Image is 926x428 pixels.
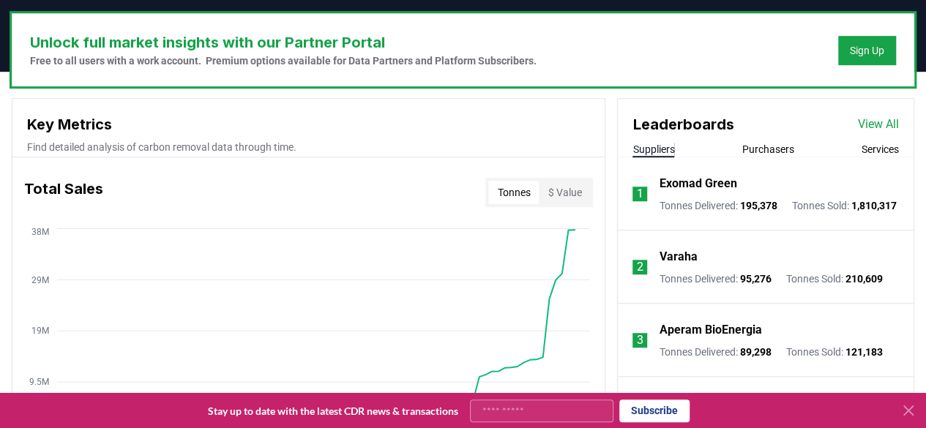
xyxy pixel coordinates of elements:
[659,248,697,266] a: Varaha
[739,273,771,285] span: 95,276
[30,31,537,53] h3: Unlock full market insights with our Partner Portal
[845,346,882,358] span: 121,183
[791,198,896,213] p: Tonnes Sold :
[739,200,777,211] span: 195,378
[488,181,539,204] button: Tonnes
[858,116,899,133] a: View All
[739,346,771,358] span: 89,298
[30,53,537,68] p: Free to all users with a work account. Premium options available for Data Partners and Platform S...
[659,175,736,192] a: Exomad Green
[27,140,590,154] p: Find detailed analysis of carbon removal data through time.
[850,43,884,58] a: Sign Up
[31,326,49,336] tspan: 19M
[632,113,733,135] h3: Leaderboards
[632,142,674,157] button: Suppliers
[659,345,771,359] p: Tonnes Delivered :
[785,345,882,359] p: Tonnes Sold :
[24,178,103,207] h3: Total Sales
[29,377,49,387] tspan: 9.5M
[851,200,896,211] span: 1,810,317
[659,198,777,213] p: Tonnes Delivered :
[659,271,771,286] p: Tonnes Delivered :
[785,271,882,286] p: Tonnes Sold :
[637,185,643,203] p: 1
[659,321,761,339] a: Aperam BioEnergia
[31,274,49,285] tspan: 29M
[742,142,794,157] button: Purchasers
[27,113,590,135] h3: Key Metrics
[838,36,896,65] button: Sign Up
[637,331,643,349] p: 3
[862,142,899,157] button: Services
[539,181,590,204] button: $ Value
[845,273,882,285] span: 210,609
[637,258,643,276] p: 2
[31,226,49,236] tspan: 38M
